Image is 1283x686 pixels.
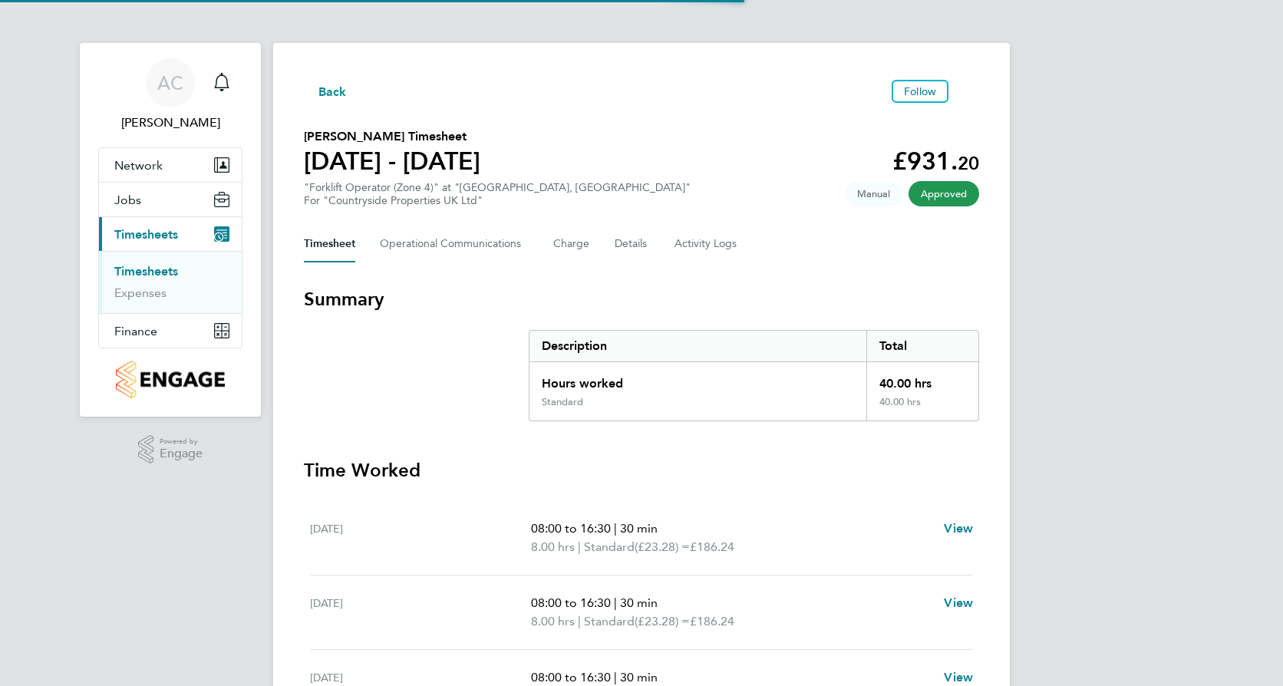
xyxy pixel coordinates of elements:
[909,181,979,206] span: This timesheet has been approved.
[114,193,141,207] span: Jobs
[614,521,617,536] span: |
[892,80,948,103] button: Follow
[318,83,347,101] span: Back
[98,58,242,132] a: AC[PERSON_NAME]
[620,670,658,684] span: 30 min
[114,227,178,242] span: Timesheets
[157,73,183,93] span: AC
[542,396,583,408] div: Standard
[584,612,635,631] span: Standard
[114,158,163,173] span: Network
[531,521,611,536] span: 08:00 to 16:30
[98,361,242,398] a: Go to home page
[944,521,973,536] span: View
[138,435,203,464] a: Powered byEngage
[304,127,480,146] h2: [PERSON_NAME] Timesheet
[553,226,590,262] button: Charge
[114,264,178,279] a: Timesheets
[99,314,242,348] button: Finance
[531,670,611,684] span: 08:00 to 16:30
[80,43,261,417] nav: Main navigation
[866,331,978,361] div: Total
[304,458,979,483] h3: Time Worked
[529,331,866,361] div: Description
[845,181,902,206] span: This timesheet was manually created.
[116,361,224,398] img: countryside-properties-logo-retina.png
[615,226,650,262] button: Details
[690,539,734,554] span: £186.24
[114,324,157,338] span: Finance
[304,81,347,101] button: Back
[304,146,480,176] h1: [DATE] - [DATE]
[99,217,242,251] button: Timesheets
[578,614,581,628] span: |
[635,614,690,628] span: (£23.28) =
[944,519,973,538] a: View
[866,362,978,396] div: 40.00 hrs
[892,147,979,176] app-decimal: £931.
[160,447,203,460] span: Engage
[531,595,611,610] span: 08:00 to 16:30
[304,226,355,262] button: Timesheet
[160,435,203,448] span: Powered by
[99,183,242,216] button: Jobs
[635,539,690,554] span: (£23.28) =
[98,114,242,132] span: Aimee Clark
[529,362,866,396] div: Hours worked
[955,87,979,95] button: Timesheets Menu
[531,539,575,554] span: 8.00 hrs
[99,251,242,313] div: Timesheets
[674,226,739,262] button: Activity Logs
[304,194,691,207] div: For "Countryside Properties UK Ltd"
[529,330,979,421] div: Summary
[866,396,978,421] div: 40.00 hrs
[620,521,658,536] span: 30 min
[614,595,617,610] span: |
[304,287,979,312] h3: Summary
[958,152,979,174] span: 20
[380,226,529,262] button: Operational Communications
[614,670,617,684] span: |
[304,181,691,207] div: "Forklift Operator (Zone 4)" at "[GEOGRAPHIC_DATA], [GEOGRAPHIC_DATA]"
[584,538,635,556] span: Standard
[620,595,658,610] span: 30 min
[310,519,531,556] div: [DATE]
[690,614,734,628] span: £186.24
[944,594,973,612] a: View
[944,670,973,684] span: View
[99,148,242,182] button: Network
[578,539,581,554] span: |
[310,594,531,631] div: [DATE]
[904,84,936,98] span: Follow
[944,595,973,610] span: View
[114,285,167,300] a: Expenses
[531,614,575,628] span: 8.00 hrs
